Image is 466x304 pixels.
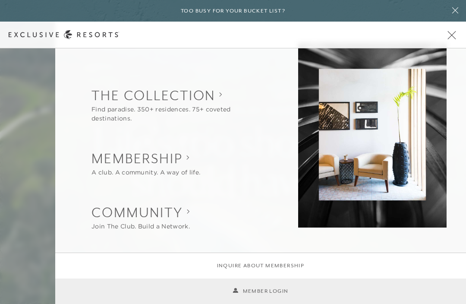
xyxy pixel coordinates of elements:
[181,7,285,15] h6: Too busy for your bucket list?
[91,203,190,222] h2: Community
[91,222,190,231] div: Join The Club. Build a Network.
[426,264,466,304] iframe: Qualified Messenger
[91,86,269,105] h2: The Collection
[217,262,305,270] a: Inquire about membership
[446,32,457,38] button: Open navigation
[91,149,200,177] button: Show Membership sub-navigation
[91,105,269,123] div: Find paradise. 350+ residences. 75+ coveted destinations.
[233,287,288,295] a: Member Login
[91,168,200,177] div: A club. A community. A way of life.
[91,86,269,123] button: Show The Collection sub-navigation
[91,203,190,231] button: Show Community sub-navigation
[91,149,200,168] h2: Membership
